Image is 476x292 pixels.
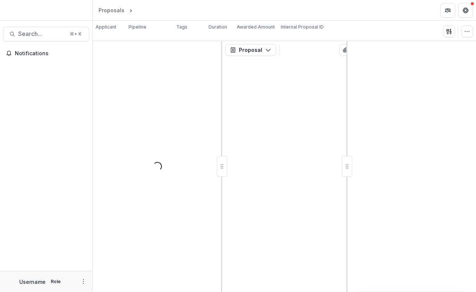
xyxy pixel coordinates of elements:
[3,47,89,59] button: Notifications
[15,50,86,57] span: Notifications
[129,24,146,30] p: Pipeline
[18,30,65,37] span: Search...
[99,6,124,14] div: Proposals
[96,5,127,16] a: Proposals
[79,277,88,286] button: More
[96,24,116,30] p: Applicant
[96,5,166,16] nav: breadcrumb
[68,30,83,38] div: ⌘ + K
[19,278,46,286] p: Username
[49,278,63,285] p: Role
[237,24,275,30] p: Awarded Amount
[458,3,473,18] button: Get Help
[225,44,276,56] button: Proposal
[339,44,351,56] button: View Attached Files
[176,24,187,30] p: Tags
[3,27,89,42] button: Search...
[209,24,227,30] p: Duration
[281,24,324,30] p: Internal Proposal ID
[440,3,455,18] button: Partners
